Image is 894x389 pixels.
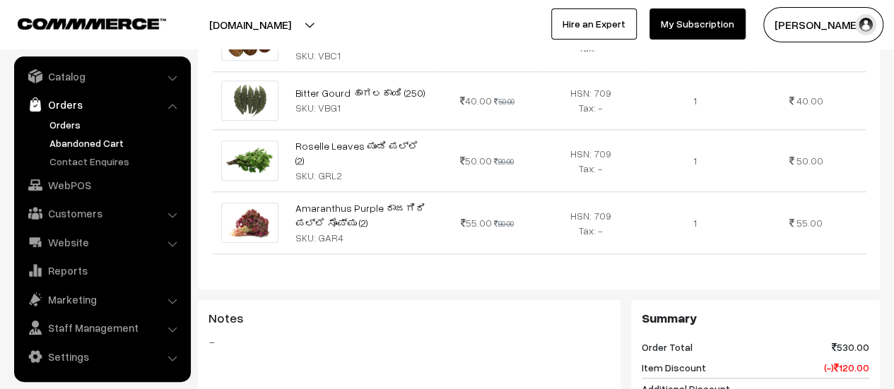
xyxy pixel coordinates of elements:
a: Catalog [18,64,186,89]
strike: 80.00 [494,157,514,166]
div: SKU: GAR4 [295,230,427,245]
img: RoselleLeaves.png [221,140,278,181]
a: WebPOS [18,172,186,198]
a: Bitter Gourd ಹಾಗಲಕಾಯಿ (250) [295,87,425,99]
h3: Notes [208,311,610,326]
span: HSN: 709 Tax: - [570,87,611,114]
span: Item Discount [642,360,706,375]
a: COMMMERCE [18,14,141,31]
a: Reports [18,258,186,283]
a: Marketing [18,287,186,312]
a: Customers [18,201,186,226]
a: Abandoned Cart [46,136,186,150]
span: 1 [693,95,697,107]
span: 50.00 [460,155,492,167]
span: 530.00 [832,340,869,354]
a: Amaranthus Purple ರಾಜಗಿರಿ ಪಲ್ಲೆ ಸೊಪ್ಪು (2) [295,202,425,229]
span: (-) 120.00 [824,360,869,375]
a: Roselle Leaves ಪುಂಡಿ ಪಲ್ಲೆ (2) [295,140,418,167]
a: Staff Management [18,315,186,340]
span: 50.00 [796,155,823,167]
div: SKU: VBG1 [295,100,427,115]
a: Orders [46,117,186,132]
img: BitterGourd.png [221,80,278,121]
span: 1 [693,217,697,229]
div: SKU: VBC1 [295,48,427,63]
button: [PERSON_NAME] [763,7,883,42]
img: AmaranthR.jpg [221,203,278,243]
button: [DOMAIN_NAME] [160,7,341,42]
strike: 50.00 [494,97,514,106]
a: Hire an Expert [551,8,637,40]
span: 40.00 [460,95,492,107]
span: 40.00 [796,95,823,107]
a: Website [18,229,186,255]
img: user [855,14,876,35]
strike: 80.00 [494,219,514,228]
a: Contact Enquires [46,154,186,169]
span: 55.00 [461,217,492,229]
a: My Subscription [649,8,746,40]
span: HSN: 709 Tax: - [570,148,611,174]
div: SKU: GRL2 [295,168,427,183]
a: Orders [18,92,186,117]
span: 55.00 [796,217,823,229]
span: 1 [693,155,697,167]
img: COMMMERCE [18,18,166,29]
span: HSN: 709 Tax: - [570,210,611,237]
a: Settings [18,344,186,369]
h3: Summary [642,311,869,326]
blockquote: - [208,333,610,350]
span: Order Total [642,340,693,354]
